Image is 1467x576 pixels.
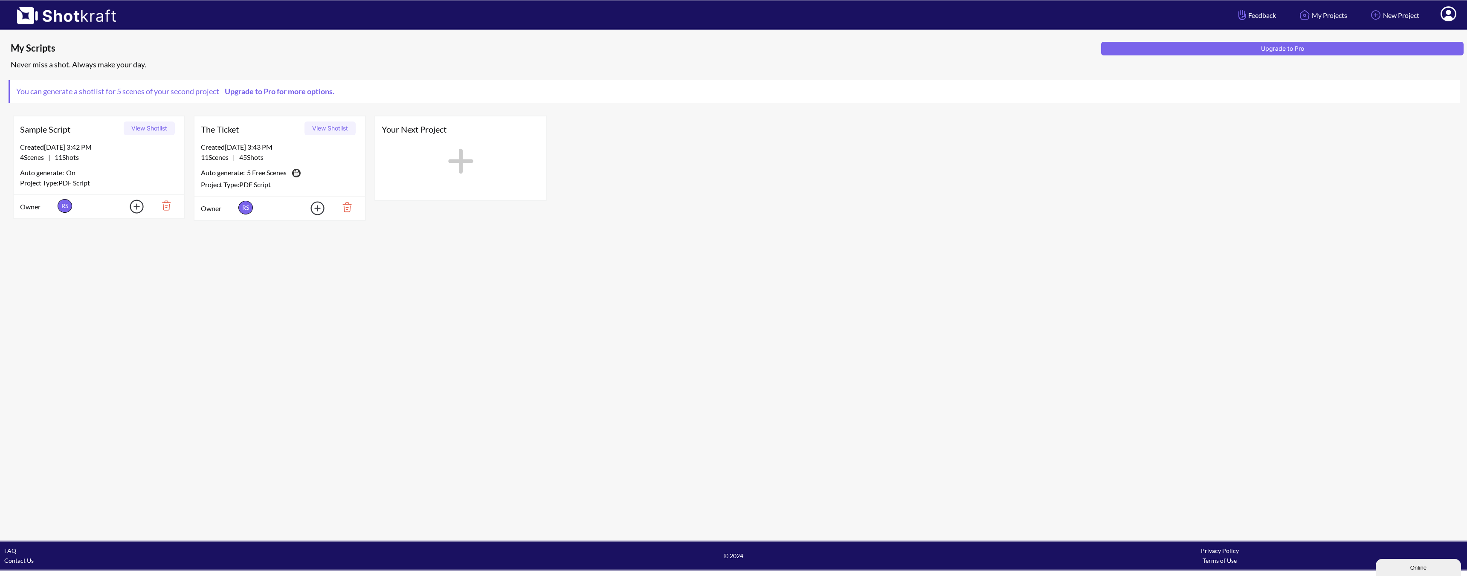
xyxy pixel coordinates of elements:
img: Add Icon [297,199,327,218]
iframe: chat widget [1376,557,1463,576]
a: FAQ [4,547,16,554]
img: Add Icon [1368,8,1383,22]
span: On [66,168,75,178]
div: Created [DATE] 3:42 PM [20,142,178,152]
span: RS [58,199,72,213]
span: 4 Scenes [20,153,48,161]
a: Upgrade to Pro for more options. [219,87,339,96]
span: Auto generate: [20,168,66,178]
a: New Project [1362,4,1426,26]
button: View Shotlist [304,122,356,135]
span: © 2024 [490,551,977,561]
div: Created [DATE] 3:43 PM [201,142,359,152]
div: Project Type: PDF Script [201,179,359,190]
div: Project Type: PDF Script [20,178,178,188]
span: 5 scenes of your second project [116,87,219,96]
span: | [20,152,79,162]
div: Privacy Policy [977,546,1463,556]
span: 5 Free Scenes [247,168,287,179]
div: Never miss a shot. Always make your day. [9,58,1463,72]
span: Owner [201,203,236,214]
img: Home Icon [1297,8,1312,22]
span: Owner [20,202,55,212]
span: Your Next Project [382,123,539,136]
a: Contact Us [4,557,34,564]
img: Trash Icon [148,198,178,213]
span: 45 Shots [235,153,264,161]
span: You can generate a shotlist for [10,80,345,103]
span: The Ticket [201,123,302,136]
span: Feedback [1236,10,1276,20]
button: Upgrade to Pro [1101,42,1464,55]
span: Auto generate: [201,168,247,179]
div: Terms of Use [977,556,1463,565]
a: My Projects [1291,4,1354,26]
span: My Scripts [11,42,1098,55]
span: Sample Script [20,123,121,136]
button: View Shotlist [124,122,175,135]
span: RS [238,201,253,214]
img: Add Icon [116,197,146,216]
img: Trash Icon [329,200,359,214]
span: 11 Scenes [201,153,233,161]
img: Hand Icon [1236,8,1248,22]
span: | [201,152,264,162]
span: 11 Shots [50,153,79,161]
img: Camera Icon [290,167,302,179]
